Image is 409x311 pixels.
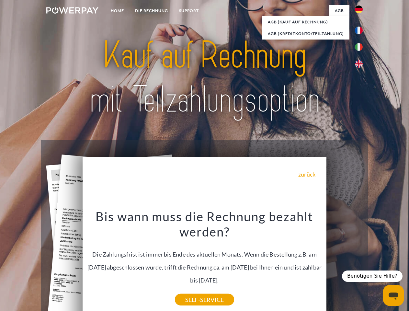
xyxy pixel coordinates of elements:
[262,16,349,28] a: AGB (Kauf auf Rechnung)
[355,27,363,34] img: fr
[355,60,363,68] img: en
[298,171,315,177] a: zurück
[174,5,204,17] a: SUPPORT
[383,285,404,306] iframe: Schaltfläche zum Öffnen des Messaging-Fensters; Konversation läuft
[342,271,403,282] div: Benötigen Sie Hilfe?
[329,5,349,17] a: agb
[355,43,363,51] img: it
[86,209,323,240] h3: Bis wann muss die Rechnung bezahlt werden?
[130,5,174,17] a: DIE RECHNUNG
[262,28,349,40] a: AGB (Kreditkonto/Teilzahlung)
[105,5,130,17] a: Home
[62,31,347,124] img: title-powerpay_de.svg
[355,6,363,13] img: de
[46,7,98,14] img: logo-powerpay-white.svg
[175,294,234,305] a: SELF-SERVICE
[86,209,323,300] div: Die Zahlungsfrist ist immer bis Ende des aktuellen Monats. Wenn die Bestellung z.B. am [DATE] abg...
